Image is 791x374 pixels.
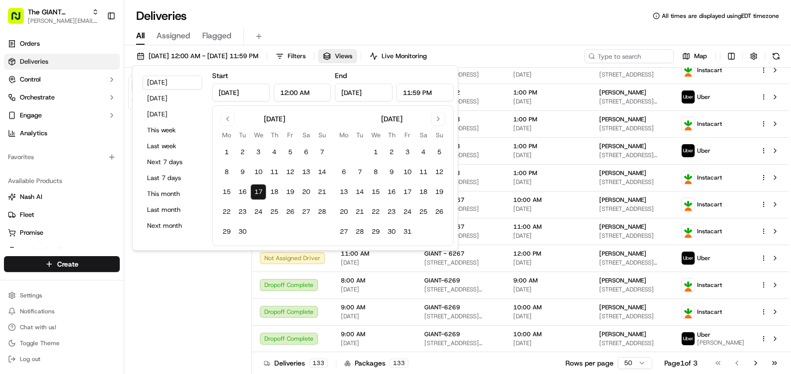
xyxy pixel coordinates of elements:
span: [STREET_ADDRESS][PERSON_NAME] [599,97,665,105]
div: 📗 [10,145,18,153]
button: Filters [271,49,310,63]
button: 18 [266,184,282,200]
span: 12:00 PM [513,250,583,258]
button: 6 [298,144,314,160]
div: 133 [309,359,328,368]
button: [DATE] [143,92,202,105]
div: [DATE] [381,114,402,124]
th: Friday [282,130,298,140]
span: Uber [697,93,711,101]
th: Tuesday [352,130,368,140]
span: [STREET_ADDRESS] [424,151,497,159]
button: Go to next month [431,112,445,126]
button: [DATE] 12:00 AM - [DATE] 11:59 PM [132,49,263,63]
button: 22 [219,204,235,220]
span: [STREET_ADDRESS] [599,285,665,293]
span: Filters [288,52,306,61]
span: GIANT-6269 [424,277,460,284]
th: Thursday [266,130,282,140]
button: 23 [384,204,399,220]
span: [STREET_ADDRESS] [424,232,497,240]
button: 23 [235,204,250,220]
span: Chat with us! [20,323,56,331]
button: Nash AI [4,189,120,205]
button: Start new chat [169,98,181,110]
button: 20 [298,184,314,200]
button: Live Monitoring [365,49,431,63]
span: [DATE] [341,285,408,293]
span: [STREET_ADDRESS] [599,178,665,186]
button: 27 [298,204,314,220]
button: [PERSON_NAME][EMAIL_ADDRESS][DOMAIN_NAME] [28,17,99,25]
button: 15 [219,184,235,200]
button: 4 [415,144,431,160]
img: profile_instacart_ahold_partner.png [682,117,695,130]
button: 17 [399,184,415,200]
button: Next month [143,219,202,233]
button: 8 [219,164,235,180]
button: 10 [399,164,415,180]
input: Time [396,84,454,101]
span: [STREET_ADDRESS] [424,259,497,267]
span: [STREET_ADDRESS] [424,178,497,186]
button: Notifications [4,304,120,318]
button: Toggle Theme [4,336,120,350]
label: End [335,71,347,80]
a: Deliveries [4,54,120,70]
input: Date [335,84,393,101]
span: [DATE] [513,205,583,213]
div: [DATE] [264,114,285,124]
button: Product Catalog [4,243,120,259]
div: Packages [344,358,408,368]
span: [STREET_ADDRESS][PERSON_NAME] [599,259,665,267]
span: [PERSON_NAME] [599,115,646,123]
span: 10:00 AM [513,330,583,338]
span: [PERSON_NAME] [599,303,646,311]
button: Fleet [4,207,120,223]
button: 4 [266,144,282,160]
button: Settings [4,288,120,302]
div: 133 [390,359,408,368]
button: 24 [399,204,415,220]
button: 5 [282,144,298,160]
button: 27 [336,224,352,240]
span: Engage [20,111,42,120]
button: 12 [431,164,447,180]
span: [DATE] [513,151,583,159]
span: [STREET_ADDRESS][PERSON_NAME][PERSON_NAME] [424,312,497,320]
button: 14 [314,164,330,180]
button: 3 [399,144,415,160]
span: Views [335,52,352,61]
span: Orders [20,39,40,48]
a: Promise [8,228,116,237]
span: [DATE] [341,259,408,267]
th: Saturday [415,130,431,140]
button: Views [318,49,357,63]
span: [STREET_ADDRESS] [599,339,665,347]
span: 8:00 AM [341,277,408,284]
span: [STREET_ADDRESS][PERSON_NAME][PERSON_NAME] [424,339,497,347]
span: Pylon [99,169,120,176]
span: Uber [697,331,711,339]
span: [STREET_ADDRESS] [599,312,665,320]
span: Control [20,75,41,84]
span: GIANT - 6267 [424,250,465,258]
th: Wednesday [368,130,384,140]
button: 11 [415,164,431,180]
span: The GIANT Company [28,7,88,17]
span: Log out [20,355,40,363]
span: All times are displayed using EDT timezone [662,12,779,20]
button: [DATE] [143,107,202,121]
img: profile_uber_ahold_partner.png [682,332,695,345]
span: 10:00 AM [513,303,583,311]
span: [DATE] [513,178,583,186]
button: 1 [368,144,384,160]
button: 3 [250,144,266,160]
p: Rows per page [565,358,614,368]
button: 29 [219,224,235,240]
span: [DATE] [513,97,583,105]
span: 11:00 AM [513,223,583,231]
input: Time [274,84,331,101]
label: Start [212,71,228,80]
button: Log out [4,352,120,366]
